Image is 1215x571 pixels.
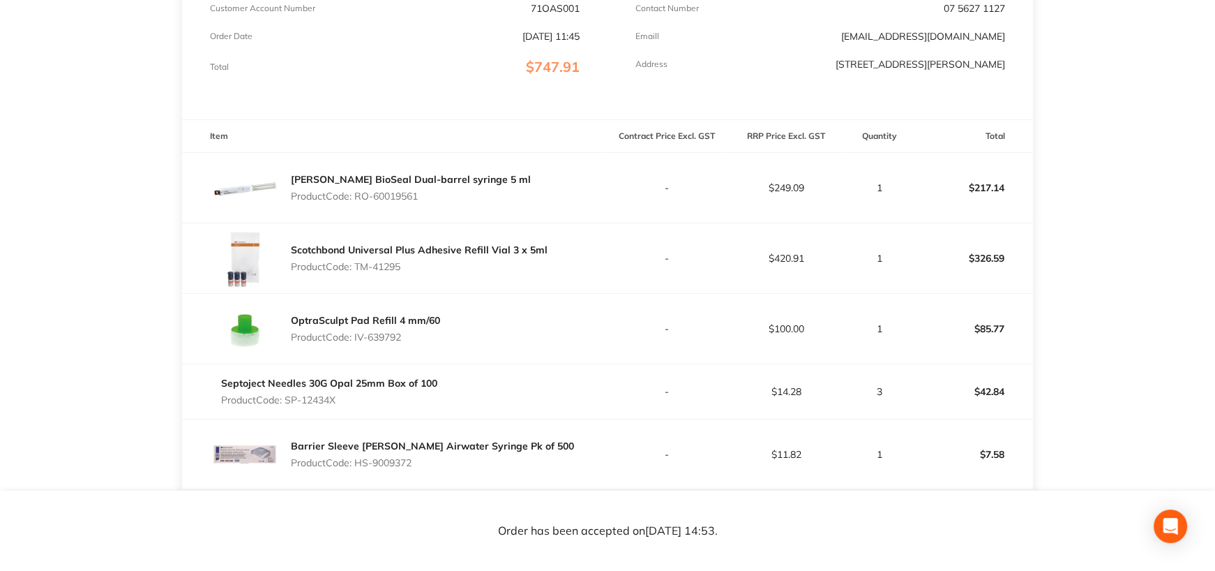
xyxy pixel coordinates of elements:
[944,3,1005,14] p: 07 5627 1127
[608,386,726,397] p: -
[210,223,280,293] img: ZzBhOGliZg
[291,191,531,202] p: Product Code: RO-60019561
[607,120,727,153] th: Contract Price Excl. GST
[608,182,726,193] p: -
[221,377,437,390] a: Septoject Needles 30G Opal 25mm Box of 100
[727,386,845,397] p: $14.28
[914,171,1032,205] p: $217.14
[727,449,845,460] p: $11.82
[727,182,845,193] p: $249.09
[291,332,440,343] p: Product Code: IV-639792
[845,120,914,153] th: Quantity
[221,394,437,406] p: Product Code: SP-12434X
[914,375,1032,408] p: $42.84
[846,449,913,460] p: 1
[526,58,580,75] span: $747.91
[210,62,229,72] p: Total
[291,314,440,327] a: OptraSculpt Pad Refill 4 mm/60
[291,173,531,186] a: [PERSON_NAME] BioSeal Dual-barrel syringe 5 ml
[210,294,280,364] img: ZGk3Nm5reQ
[846,386,913,397] p: 3
[498,525,718,537] p: Order has been accepted on [DATE] 14:53 .
[291,440,574,452] a: Barrier Sleeve [PERSON_NAME] Airwater Syringe Pk of 500
[727,120,846,153] th: RRP Price Excl. GST
[727,253,845,264] p: $420.91
[291,244,548,256] a: Scotchbond Universal Plus Adhesive Refill Vial 3 x 5ml
[291,457,574,468] p: Product Code: HS-9009372
[608,449,726,460] p: -
[291,261,548,272] p: Product Code: TM-41295
[841,30,1005,43] a: [EMAIL_ADDRESS][DOMAIN_NAME]
[914,312,1032,346] p: $85.77
[727,323,845,334] p: $100.00
[210,31,252,41] p: Order Date
[608,323,726,334] p: -
[608,253,726,264] p: -
[635,3,699,13] p: Contact Number
[182,489,607,531] td: Message: -
[1154,510,1187,543] div: Open Intercom Messenger
[914,120,1033,153] th: Total
[210,420,280,489] img: Y3B1dW5ycA
[531,3,580,14] p: 71OAS001
[182,120,607,153] th: Item
[846,253,913,264] p: 1
[846,182,913,193] p: 1
[522,31,580,42] p: [DATE] 11:45
[914,438,1032,471] p: $7.58
[635,31,659,41] p: Emaill
[914,242,1032,275] p: $326.59
[210,3,315,13] p: Customer Account Number
[836,59,1005,70] p: [STREET_ADDRESS][PERSON_NAME]
[210,153,280,223] img: dnh0dG9iMw
[635,59,667,69] p: Address
[846,323,913,334] p: 1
